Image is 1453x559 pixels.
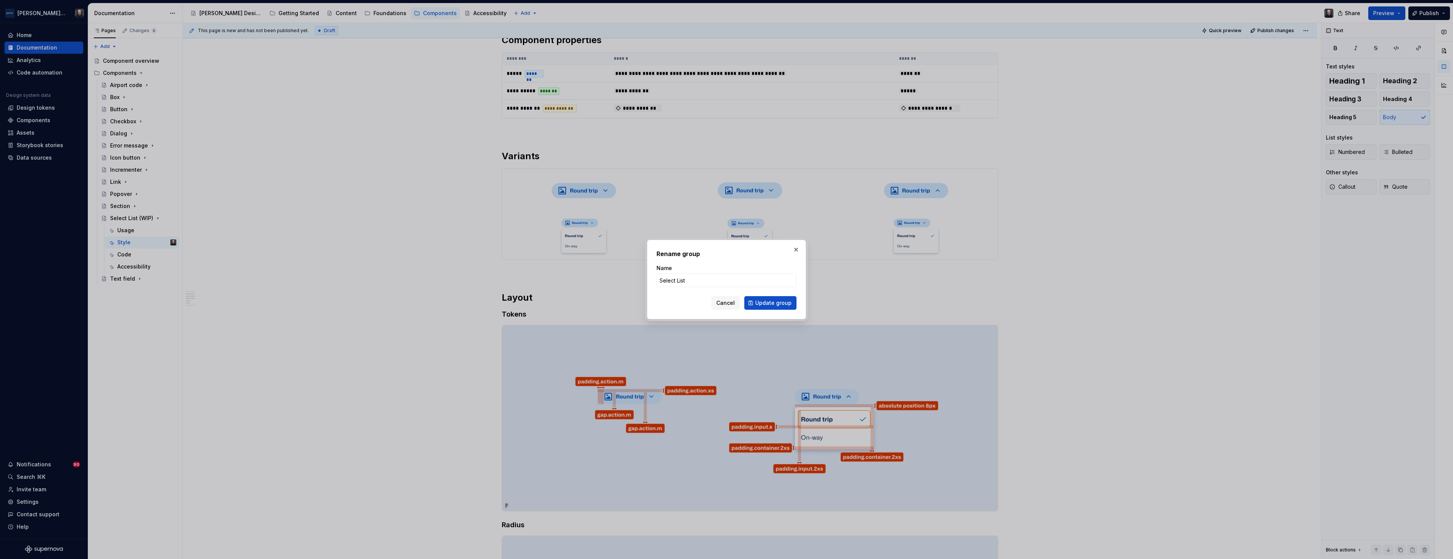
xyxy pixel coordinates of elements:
[656,249,797,258] h2: Rename group
[744,296,797,310] button: Update group
[711,296,740,310] button: Cancel
[716,299,735,307] span: Cancel
[755,299,792,307] span: Update group
[656,264,672,272] label: Name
